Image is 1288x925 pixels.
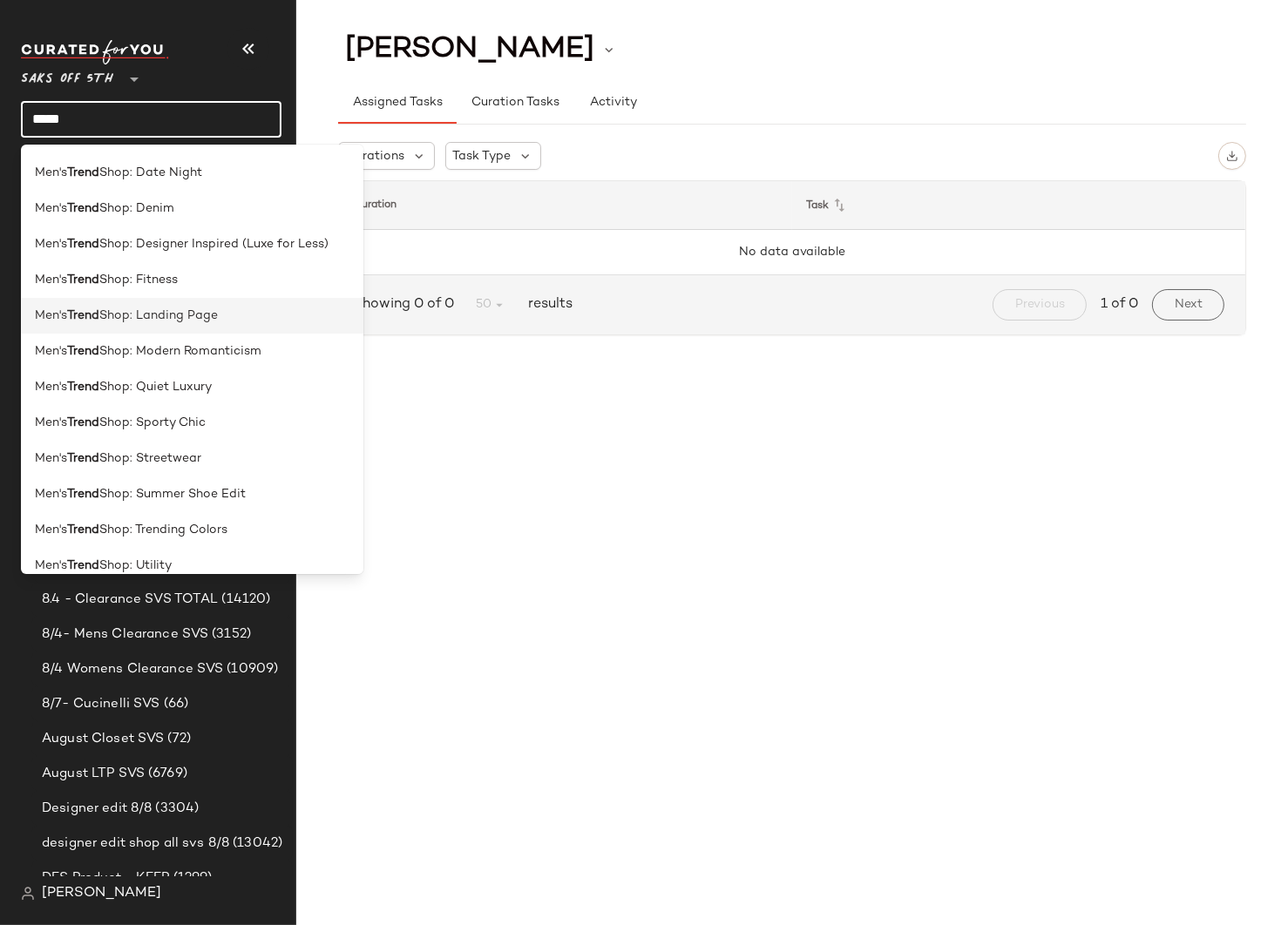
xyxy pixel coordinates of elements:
span: Shop: Quiet Luxury [99,378,212,396]
span: Saks OFF 5TH [21,59,113,91]
span: Shop: Date Night [99,164,202,182]
span: Men's [35,414,67,432]
span: Shop: Sporty Chic [99,414,206,432]
span: (3152) [208,625,251,645]
td: No data available [339,230,1245,275]
span: August LTP SVS [42,764,145,784]
span: (3304) [152,799,199,819]
span: Men's [35,307,67,325]
span: Activity [589,96,637,110]
span: [PERSON_NAME] [345,33,594,66]
span: 8.4 - Clearance SVS TOTAL [42,590,219,610]
span: Task Type [453,147,512,165]
span: Designer edit 8/8 [42,799,152,819]
span: (1299) [170,868,213,888]
th: Curation [339,181,792,230]
b: Trend [67,199,99,218]
span: Next [1174,298,1203,312]
span: Curation Tasks [471,96,559,110]
span: Shop: Denim [99,199,174,218]
th: Task [792,181,1245,230]
span: Shop: Fitness [99,271,178,289]
span: 8/4 Womens Clearance SVS [42,659,223,679]
span: Men's [35,271,67,289]
span: 1 of 0 [1101,294,1138,315]
span: DFS Product - KEEP [42,868,170,888]
span: Shop: Utility [99,557,172,575]
span: results [521,294,573,315]
span: August Closet SVS [42,729,164,749]
span: Men's [35,449,67,468]
b: Trend [67,271,99,289]
span: Men's [35,235,67,253]
span: [PERSON_NAME] [42,883,161,904]
span: Men's [35,485,67,503]
span: Shop: Trending Colors [99,521,227,539]
b: Trend [67,557,99,575]
span: Shop: Summer Shoe Edit [99,485,246,503]
span: Men's [35,557,67,575]
img: svg%3e [1226,150,1238,162]
span: (14120) [219,590,271,610]
span: Men's [35,521,67,539]
span: Shop: Designer Inspired (Luxe for Less) [99,235,329,253]
span: Men's [35,164,67,182]
b: Trend [67,485,99,503]
b: Trend [67,378,99,396]
span: designer edit shop all svs 8/8 [42,834,229,854]
span: Men's [35,378,67,396]
span: Assigned Tasks [352,96,443,110]
b: Trend [67,164,99,182]
button: Next [1152,289,1224,321]
span: Shop: Landing Page [99,307,218,325]
span: Showing 0 of 0 [353,294,461,315]
span: Shop: Streetwear [99,449,201,468]
span: (66) [160,694,189,714]
span: 8/7- Cucinelli SVS [42,694,160,714]
span: Men's [35,199,67,218]
b: Trend [67,307,99,325]
b: Trend [67,235,99,253]
span: Men's [35,342,67,361]
span: Shop: Modern Romanticism [99,342,261,361]
b: Trend [67,342,99,361]
span: (6769) [145,764,187,784]
span: (10909) [223,659,278,679]
span: 8/4- Mens Clearance SVS [42,625,208,645]
span: (72) [164,729,191,749]
span: (13042) [229,834,282,854]
span: Curations [346,147,404,165]
b: Trend [67,521,99,539]
b: Trend [67,449,99,468]
img: svg%3e [21,887,35,901]
b: Trend [67,414,99,432]
img: cfy_white_logo.C9jOOHJF.svg [21,40,169,64]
